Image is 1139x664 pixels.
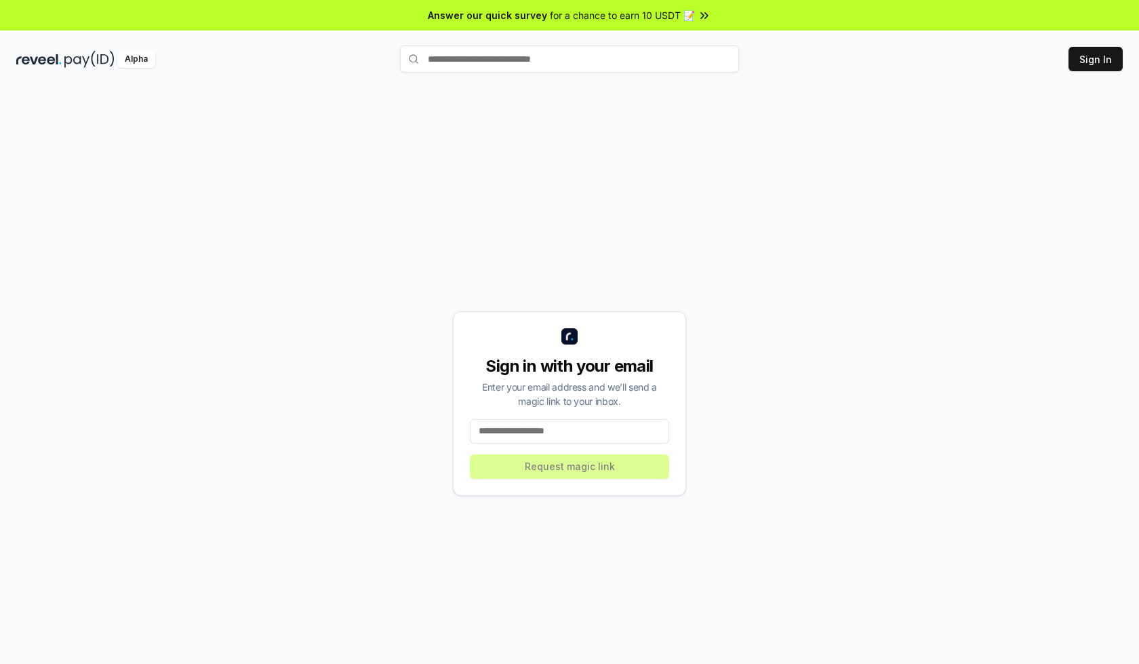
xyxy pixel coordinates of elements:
[561,328,578,345] img: logo_small
[64,51,115,68] img: pay_id
[470,380,669,408] div: Enter your email address and we’ll send a magic link to your inbox.
[470,355,669,377] div: Sign in with your email
[550,8,695,22] span: for a chance to earn 10 USDT 📝
[1068,47,1123,71] button: Sign In
[117,51,155,68] div: Alpha
[428,8,547,22] span: Answer our quick survey
[16,51,62,68] img: reveel_dark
